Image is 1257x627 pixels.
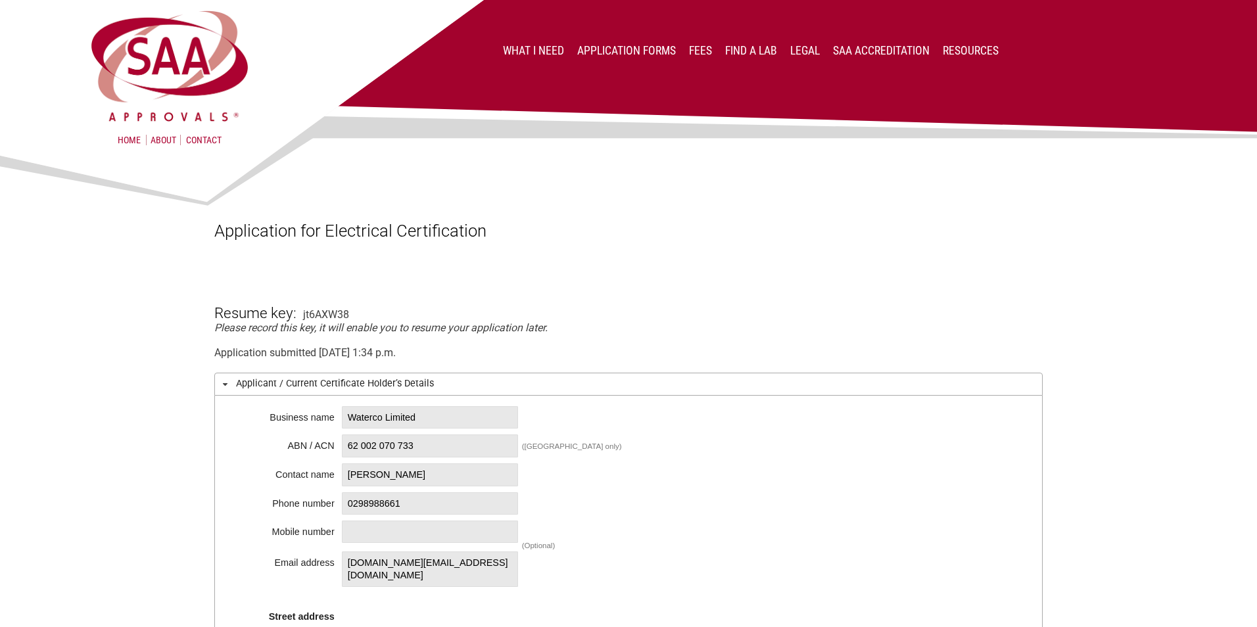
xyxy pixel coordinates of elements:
[236,408,335,421] div: Business name
[503,44,564,57] a: What I Need
[236,553,335,567] div: Email address
[342,434,518,457] span: 62 002 070 733
[214,373,1043,396] h3: Applicant / Current Certificate Holder’s Details
[186,135,222,145] a: Contact
[833,44,930,57] a: SAA Accreditation
[236,494,335,507] div: Phone number
[214,282,296,321] h3: Resume key:
[236,522,335,536] div: Mobile number
[342,551,518,586] span: [DOMAIN_NAME][EMAIL_ADDRESS][DOMAIN_NAME]
[236,465,335,478] div: Contact name
[342,406,518,429] span: Waterco Limited
[342,463,518,486] span: [PERSON_NAME]
[522,442,622,450] div: ([GEOGRAPHIC_DATA] only)
[214,346,1043,359] div: Application submitted [DATE] 1:34 p.m.
[214,221,1043,241] h1: Application for Electrical Certification
[790,44,820,57] a: Legal
[303,308,349,321] div: jt6AXW38
[342,492,518,515] span: 0298988661
[522,542,556,549] div: (Optional)
[943,44,999,57] a: Resources
[577,44,676,57] a: Application Forms
[118,135,141,145] a: Home
[689,44,712,57] a: Fees
[88,8,252,124] img: SAA Approvals
[236,436,335,450] div: ABN / ACN
[214,321,548,334] em: Please record this key, it will enable you to resume your application later.
[725,44,777,57] a: Find a lab
[146,135,181,145] a: About
[269,611,335,622] strong: Street address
